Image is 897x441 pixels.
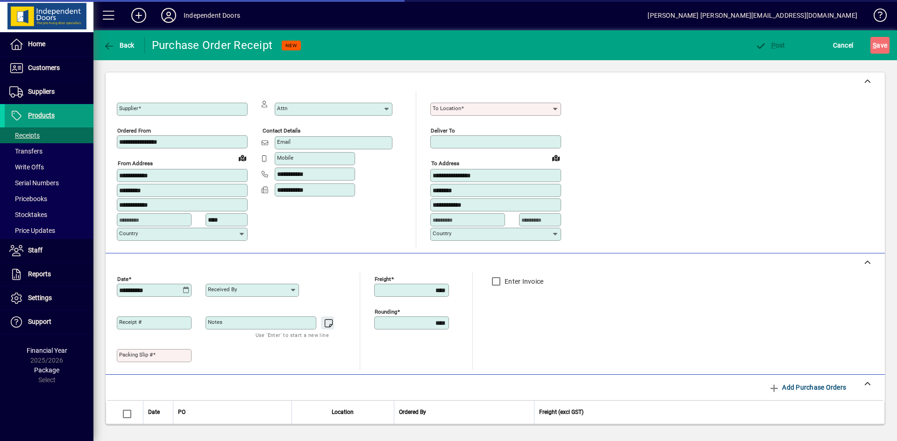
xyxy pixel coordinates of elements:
button: Add Purchase Orders [765,379,850,396]
span: Home [28,40,45,48]
span: Price Updates [9,227,55,234]
div: Freight (excl GST) [539,407,873,417]
mat-label: Received by [208,286,237,293]
mat-label: Country [433,230,451,237]
span: Date [148,407,160,417]
span: Cancel [833,38,854,53]
span: Stocktakes [9,211,47,218]
mat-label: Ordered from [117,127,151,134]
mat-label: Deliver To [431,127,455,134]
button: Profile [154,7,184,24]
button: Back [101,37,137,54]
a: Knowledge Base [867,2,885,32]
a: View on map [235,150,250,165]
span: Products [28,112,55,119]
a: Stocktakes [5,207,93,223]
a: Receipts [5,127,93,143]
a: Suppliers [5,80,93,104]
mat-label: Supplier [119,105,138,112]
mat-label: Notes [208,319,222,325]
mat-label: Date [117,275,128,282]
span: P [771,42,776,49]
span: S [873,42,876,49]
mat-label: Email [277,139,291,145]
mat-label: To location [433,105,461,112]
a: Customers [5,56,93,80]
div: Date [148,407,168,417]
button: Add [124,7,154,24]
span: NEW [285,42,297,49]
div: PO [178,407,287,417]
span: Location [332,407,354,417]
span: Support [28,318,51,325]
mat-label: Packing Slip # [119,351,153,358]
span: Settings [28,294,52,301]
span: Financial Year [27,347,67,354]
span: ave [873,38,887,53]
span: ost [755,42,785,49]
a: Support [5,310,93,334]
span: Ordered By [399,407,426,417]
a: Pricebooks [5,191,93,207]
span: Receipts [9,132,40,139]
div: Purchase Order Receipt [152,38,273,53]
span: Pricebooks [9,195,47,203]
span: Suppliers [28,88,55,95]
a: Reports [5,263,93,286]
mat-label: Country [119,230,138,237]
label: Enter Invoice [503,277,543,286]
span: Package [34,366,59,374]
button: Post [753,37,788,54]
div: [PERSON_NAME] [PERSON_NAME][EMAIL_ADDRESS][DOMAIN_NAME] [648,8,857,23]
span: PO [178,407,185,417]
a: Settings [5,287,93,310]
a: Write Offs [5,159,93,175]
a: Home [5,33,93,56]
span: Staff [28,246,43,254]
a: View on map [548,150,563,165]
button: Save [870,37,890,54]
a: Serial Numbers [5,175,93,191]
div: Ordered By [399,407,529,417]
mat-label: Receipt # [119,319,142,325]
span: Serial Numbers [9,179,59,187]
mat-label: Freight [375,275,391,282]
a: Price Updates [5,223,93,238]
div: Independent Doors [184,8,240,23]
span: Freight (excl GST) [539,407,584,417]
span: Reports [28,270,51,278]
mat-label: Rounding [375,308,397,315]
span: Back [103,42,135,49]
app-page-header-button: Back [93,37,145,54]
button: Cancel [831,37,856,54]
span: Transfers [9,147,43,155]
mat-label: Attn [277,105,287,112]
mat-hint: Use 'Enter' to start a new line [256,329,329,340]
span: Customers [28,64,60,71]
a: Transfers [5,143,93,159]
span: Add Purchase Orders [769,380,846,395]
a: Staff [5,239,93,262]
mat-label: Mobile [277,154,293,161]
span: Write Offs [9,163,44,171]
